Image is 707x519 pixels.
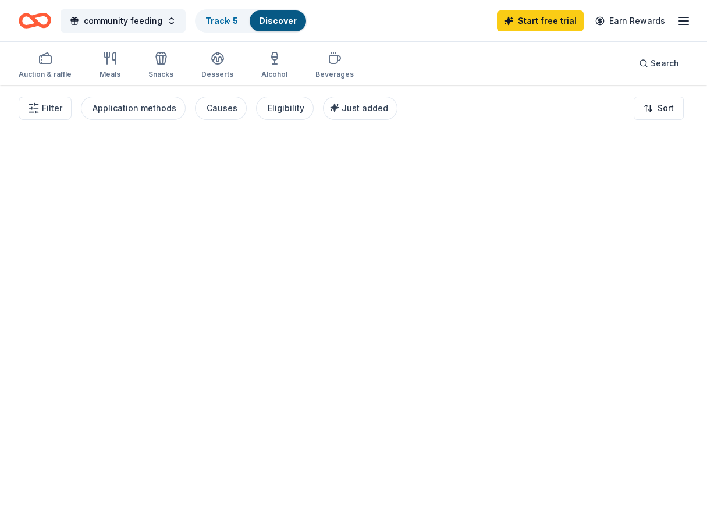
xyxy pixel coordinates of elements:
[148,47,173,85] button: Snacks
[588,10,672,31] a: Earn Rewards
[256,97,314,120] button: Eligibility
[42,101,62,115] span: Filter
[259,16,297,26] a: Discover
[195,9,307,33] button: Track· 5Discover
[19,97,72,120] button: Filter
[19,47,72,85] button: Auction & raffle
[323,97,397,120] button: Just added
[634,97,684,120] button: Sort
[315,70,354,79] div: Beverages
[205,16,238,26] a: Track· 5
[261,47,287,85] button: Alcohol
[201,47,233,85] button: Desserts
[100,47,120,85] button: Meals
[100,70,120,79] div: Meals
[148,70,173,79] div: Snacks
[93,101,176,115] div: Application methods
[651,56,679,70] span: Search
[201,70,233,79] div: Desserts
[19,7,51,34] a: Home
[195,97,247,120] button: Causes
[19,70,72,79] div: Auction & raffle
[81,97,186,120] button: Application methods
[342,103,388,113] span: Just added
[268,101,304,115] div: Eligibility
[630,52,688,75] button: Search
[497,10,584,31] a: Start free trial
[658,101,674,115] span: Sort
[261,70,287,79] div: Alcohol
[207,101,237,115] div: Causes
[61,9,186,33] button: community feeding
[84,14,162,28] span: community feeding
[315,47,354,85] button: Beverages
